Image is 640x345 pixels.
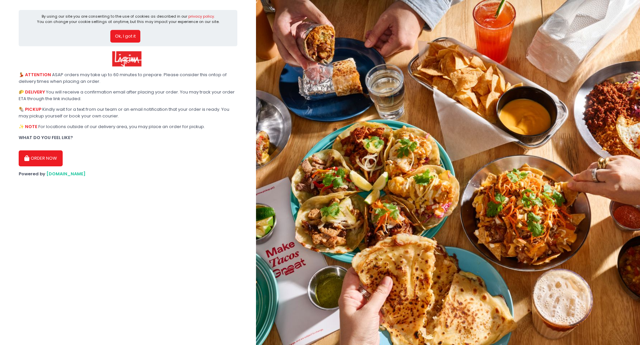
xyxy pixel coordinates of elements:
b: ✨ NOTE [19,123,37,130]
b: 🌮 DELIVERY [19,89,45,95]
b: 💃 ATTENTION [19,72,51,78]
div: By using our site you are consenting to the use of cookies as described in our You can change you... [37,14,219,25]
a: [DOMAIN_NAME] [46,171,86,177]
div: You will receive a confirmation email after placing your order. You may track your order ETA thro... [19,89,237,102]
div: Powered by [19,171,237,177]
div: WHAT DO YOU FEEL LIKE? [19,134,237,141]
button: ORDER NOW [19,150,63,166]
a: privacy policy. [188,14,215,19]
div: Kindly wait for a text from our team or an email notification that your order is ready. You may p... [19,106,237,119]
div: ASAP orders may take up to 60 minutes to prepare. Please consider this ontop of delivery times wh... [19,72,237,85]
b: 🌯 PICKUP [19,106,41,112]
img: Lagrima [111,51,142,67]
div: For locations outside of our delivery area, you may place an order for pickup. [19,123,237,130]
button: Ok, I got it [110,30,140,43]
